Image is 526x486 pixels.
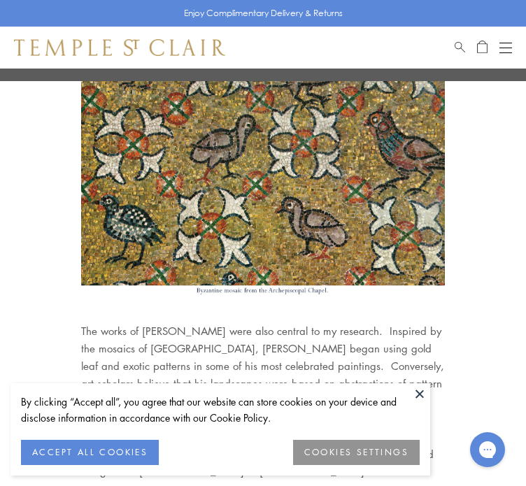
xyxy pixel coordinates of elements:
img: Temple St. Clair [14,39,225,56]
p: The works of [PERSON_NAME] were also central to my research. Inspired by the mosaics of [GEOGRAPH... [81,80,445,409]
button: Open navigation [499,39,512,56]
button: COOKIES SETTINGS [293,440,420,465]
button: ACCEPT ALL COOKIES [21,440,159,465]
iframe: Gorgias live chat messenger [463,427,512,472]
a: Search [455,39,465,56]
div: By clicking “Accept all”, you agree that our website can store cookies on your device and disclos... [21,394,420,426]
p: Enjoy Complimentary Delivery & Returns [184,6,343,20]
a: Open Shopping Bag [477,39,488,56]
